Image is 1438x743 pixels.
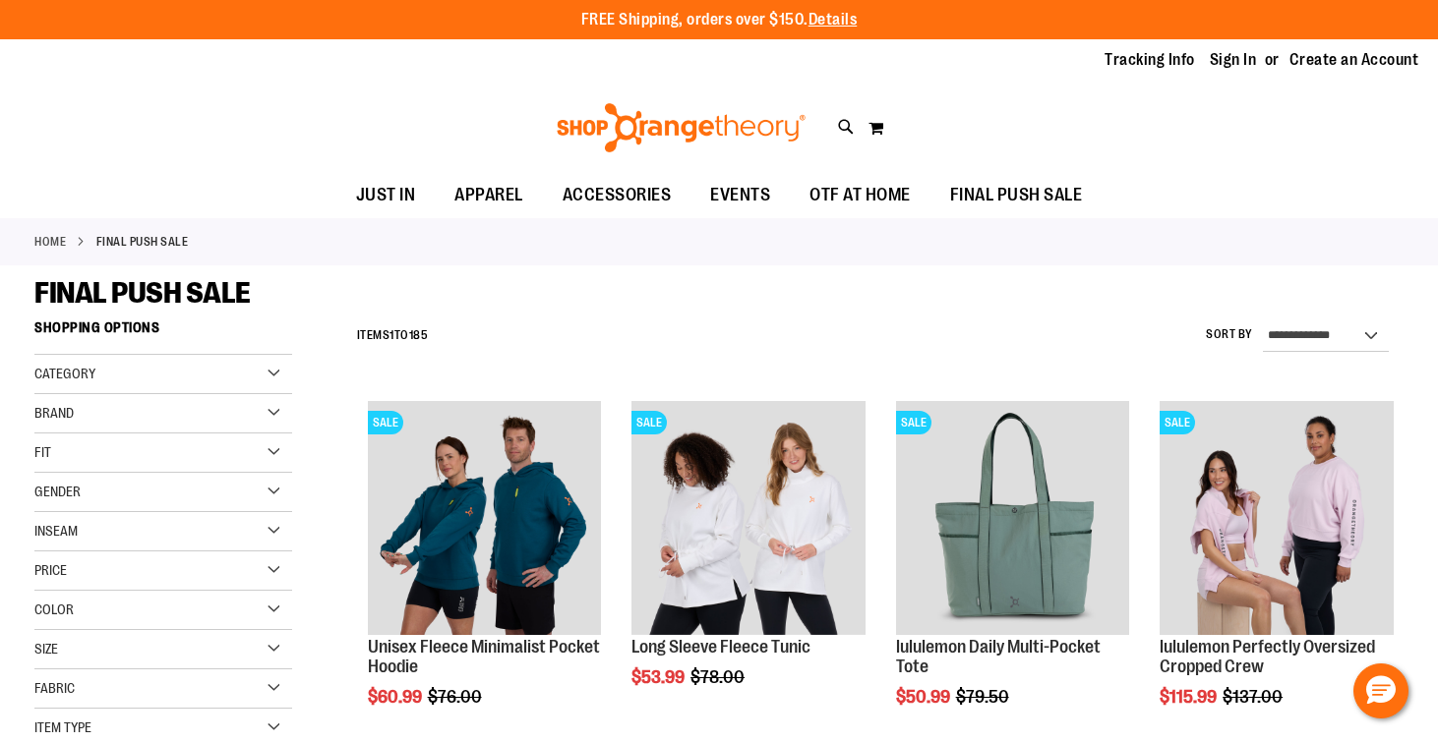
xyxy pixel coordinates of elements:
[1160,401,1394,638] a: lululemon Perfectly Oversized Cropped CrewSALE
[368,687,425,707] span: $60.99
[368,637,600,676] a: Unisex Fleece Minimalist Pocket Hoodie
[389,328,394,342] span: 1
[631,637,810,657] a: Long Sleeve Fleece Tunic
[710,173,770,217] span: EVENTS
[1353,663,1408,718] button: Hello, have a question? Let’s chat.
[96,233,189,251] strong: FINAL PUSH SALE
[428,687,485,707] span: $76.00
[950,173,1083,217] span: FINAL PUSH SALE
[34,523,78,539] span: Inseam
[1206,326,1253,343] label: Sort By
[809,173,911,217] span: OTF AT HOME
[631,401,866,638] a: Product image for Fleece Long SleeveSALE
[34,719,91,735] span: Item Type
[368,411,403,434] span: SALE
[34,405,74,421] span: Brand
[34,366,95,381] span: Category
[34,276,251,310] span: FINAL PUSH SALE
[34,601,74,617] span: Color
[435,173,543,218] a: APPAREL
[554,103,809,152] img: Shop Orangetheory
[34,444,51,460] span: Fit
[622,391,875,737] div: product
[581,9,858,31] p: FREE Shipping, orders over $150.
[690,173,790,218] a: EVENTS
[357,320,429,351] h2: Items to
[34,562,67,578] span: Price
[34,680,75,696] span: Fabric
[34,484,81,499] span: Gender
[930,173,1103,217] a: FINAL PUSH SALE
[1210,49,1257,71] a: Sign In
[809,11,858,29] a: Details
[1160,411,1195,434] span: SALE
[896,687,953,707] span: $50.99
[956,687,1012,707] span: $79.50
[409,328,429,342] span: 185
[356,173,416,217] span: JUST IN
[631,411,667,434] span: SALE
[1223,687,1286,707] span: $137.00
[896,401,1130,638] a: lululemon Daily Multi-Pocket ToteSALE
[563,173,672,217] span: ACCESSORIES
[690,667,748,687] span: $78.00
[1160,637,1375,676] a: lululemon Perfectly Oversized Cropped Crew
[454,173,523,217] span: APPAREL
[1160,687,1220,707] span: $115.99
[896,411,931,434] span: SALE
[1160,401,1394,635] img: lululemon Perfectly Oversized Cropped Crew
[631,401,866,635] img: Product image for Fleece Long Sleeve
[1289,49,1419,71] a: Create an Account
[368,401,602,638] a: Unisex Fleece Minimalist Pocket HoodieSALE
[34,233,66,251] a: Home
[1105,49,1195,71] a: Tracking Info
[34,641,58,657] span: Size
[336,173,436,218] a: JUST IN
[543,173,691,218] a: ACCESSORIES
[896,637,1101,676] a: lululemon Daily Multi-Pocket Tote
[34,311,292,355] strong: Shopping Options
[896,401,1130,635] img: lululemon Daily Multi-Pocket Tote
[631,667,688,687] span: $53.99
[368,401,602,635] img: Unisex Fleece Minimalist Pocket Hoodie
[790,173,930,218] a: OTF AT HOME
